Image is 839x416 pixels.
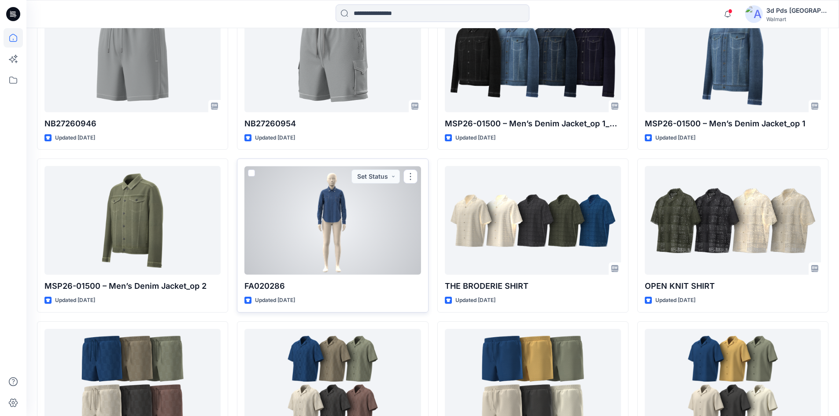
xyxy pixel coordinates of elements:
[44,166,221,275] a: MSP26-01500 – Men’s Denim Jacket_op 2
[645,4,821,112] a: MSP26-01500 – Men’s Denim Jacket_op 1
[44,280,221,292] p: MSP26-01500 – Men’s Denim Jacket_op 2
[244,280,421,292] p: FA020286
[255,133,295,143] p: Updated [DATE]
[44,118,221,130] p: NB27260946
[244,4,421,112] a: NB27260954
[255,296,295,305] p: Updated [DATE]
[655,133,695,143] p: Updated [DATE]
[455,296,495,305] p: Updated [DATE]
[645,280,821,292] p: OPEN KNIT SHIRT
[645,166,821,275] a: OPEN KNIT SHIRT
[44,4,221,112] a: NB27260946
[655,296,695,305] p: Updated [DATE]
[445,118,621,130] p: MSP26-01500 – Men’s Denim Jacket_op 1_RECOLOR
[55,133,95,143] p: Updated [DATE]
[55,296,95,305] p: Updated [DATE]
[766,5,828,16] div: 3d Pds [GEOGRAPHIC_DATA]
[244,166,421,275] a: FA020286
[766,16,828,22] div: Walmart
[645,118,821,130] p: MSP26-01500 – Men’s Denim Jacket_op 1
[745,5,763,23] img: avatar
[445,166,621,275] a: THE BRODERIE SHIRT
[455,133,495,143] p: Updated [DATE]
[445,280,621,292] p: THE BRODERIE SHIRT
[244,118,421,130] p: NB27260954
[445,4,621,112] a: MSP26-01500 – Men’s Denim Jacket_op 1_RECOLOR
